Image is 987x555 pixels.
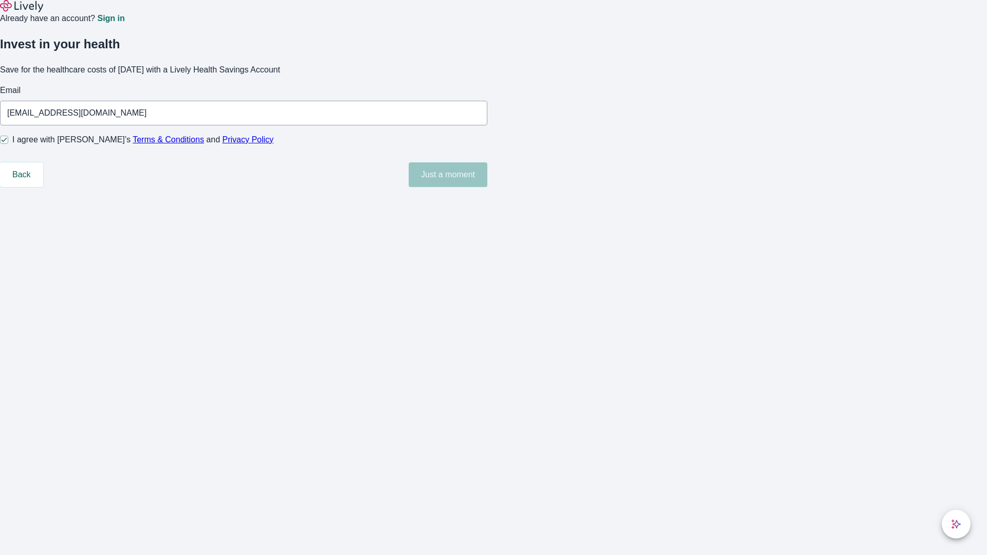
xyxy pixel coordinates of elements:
a: Terms & Conditions [133,135,204,144]
span: I agree with [PERSON_NAME]’s and [12,134,273,146]
a: Privacy Policy [223,135,274,144]
a: Sign in [97,14,124,23]
button: chat [942,510,971,539]
svg: Lively AI Assistant [951,519,961,529]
